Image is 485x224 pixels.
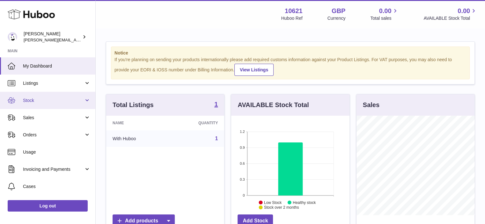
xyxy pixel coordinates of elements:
[114,50,466,56] strong: Notice
[281,15,303,21] div: Huboo Ref
[114,57,466,76] div: If you're planning on sending your products internationally please add required customs informati...
[423,7,477,21] a: 0.00 AVAILABLE Stock Total
[23,132,84,138] span: Orders
[458,7,470,15] span: 0.00
[215,136,218,141] a: 1
[370,7,399,21] a: 0.00 Total sales
[113,101,154,109] h3: Total Listings
[24,31,81,43] div: [PERSON_NAME]
[234,64,274,76] a: View Listings
[332,7,345,15] strong: GBP
[264,205,299,210] text: Stock over 2 months
[240,162,245,165] text: 0.6
[293,200,316,205] text: Healthy stock
[23,166,84,172] span: Invoicing and Payments
[423,15,477,21] span: AVAILABLE Stock Total
[370,15,399,21] span: Total sales
[8,32,17,42] img: steven@scoreapp.com
[23,115,84,121] span: Sales
[24,37,128,42] span: [PERSON_NAME][EMAIL_ADDRESS][DOMAIN_NAME]
[106,130,168,147] td: With Huboo
[240,146,245,149] text: 0.9
[23,80,84,86] span: Listings
[327,15,346,21] div: Currency
[240,130,245,134] text: 1.2
[23,98,84,104] span: Stock
[23,184,91,190] span: Cases
[214,101,218,107] strong: 1
[285,7,303,15] strong: 10621
[214,101,218,109] a: 1
[379,7,392,15] span: 0.00
[106,116,168,130] th: Name
[23,63,91,69] span: My Dashboard
[243,193,245,197] text: 0
[23,149,91,155] span: Usage
[238,101,309,109] h3: AVAILABLE Stock Total
[8,200,88,212] a: Log out
[240,177,245,181] text: 0.3
[363,101,379,109] h3: Sales
[264,200,282,205] text: Low Stock
[168,116,224,130] th: Quantity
